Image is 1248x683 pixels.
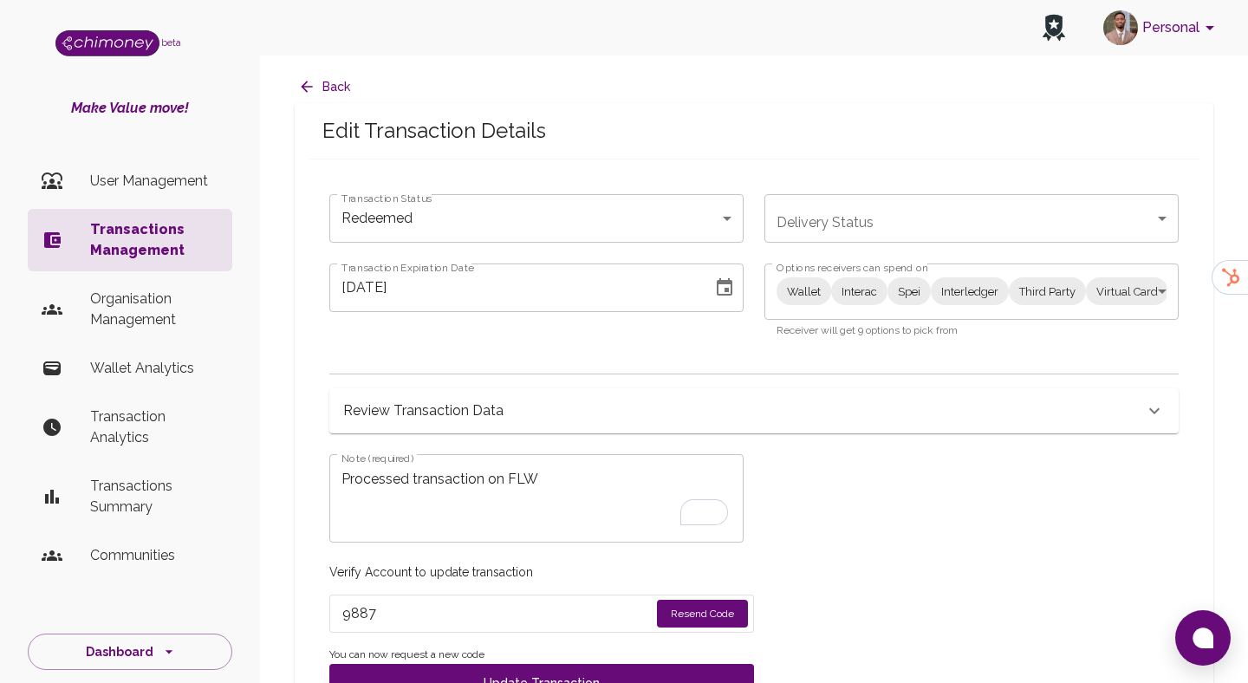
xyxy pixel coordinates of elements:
span: Interac [831,282,887,302]
button: account of current user [1096,5,1227,50]
h6: Review Transaction Data [343,399,504,423]
p: Wallet Analytics [90,358,218,379]
div: WalletInteracSpeiInterledgerThird PartyVirtual Card [777,277,1167,305]
span: You can now request a new code [329,647,754,664]
p: Communities [90,545,218,566]
button: Back [295,71,357,103]
button: Open chat window [1175,610,1231,666]
label: Transaction Status [341,191,432,205]
button: Choose date, selected date is Aug 28, 2025 [707,270,742,305]
label: Transaction Expiration Date [341,260,474,275]
p: Receiver will get 9 options to pick from [777,322,1167,340]
span: Wallet [777,282,831,302]
button: Resend Code [657,600,748,628]
div: ​ [764,194,1179,243]
input: Enter verification code [342,600,649,628]
div: Redeemed [329,194,744,243]
span: Spei [887,282,931,302]
span: beta [161,37,181,48]
button: Dashboard [28,634,232,671]
span: Interledger [931,282,1009,302]
p: Transactions Management [90,219,218,261]
p: Organisation Management [90,289,218,330]
label: Note (required) [341,451,413,465]
img: avatar [1103,10,1138,45]
img: Logo [55,30,159,56]
label: Options receivers can spend on [777,260,928,275]
input: MM/DD/YYYY [329,263,700,312]
textarea: To enrich screen reader interactions, please activate Accessibility in Grammarly extension settings [341,469,731,529]
p: User Management [90,171,218,192]
p: Transaction Analytics [90,407,218,448]
p: Transactions Summary [90,476,218,517]
span: Virtual Card [1086,282,1168,302]
span: Edit Transaction Details [322,117,1186,145]
span: Third Party [1009,282,1086,302]
div: Review Transaction Data [329,388,1179,433]
p: Verify Account to update transaction [329,563,754,581]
